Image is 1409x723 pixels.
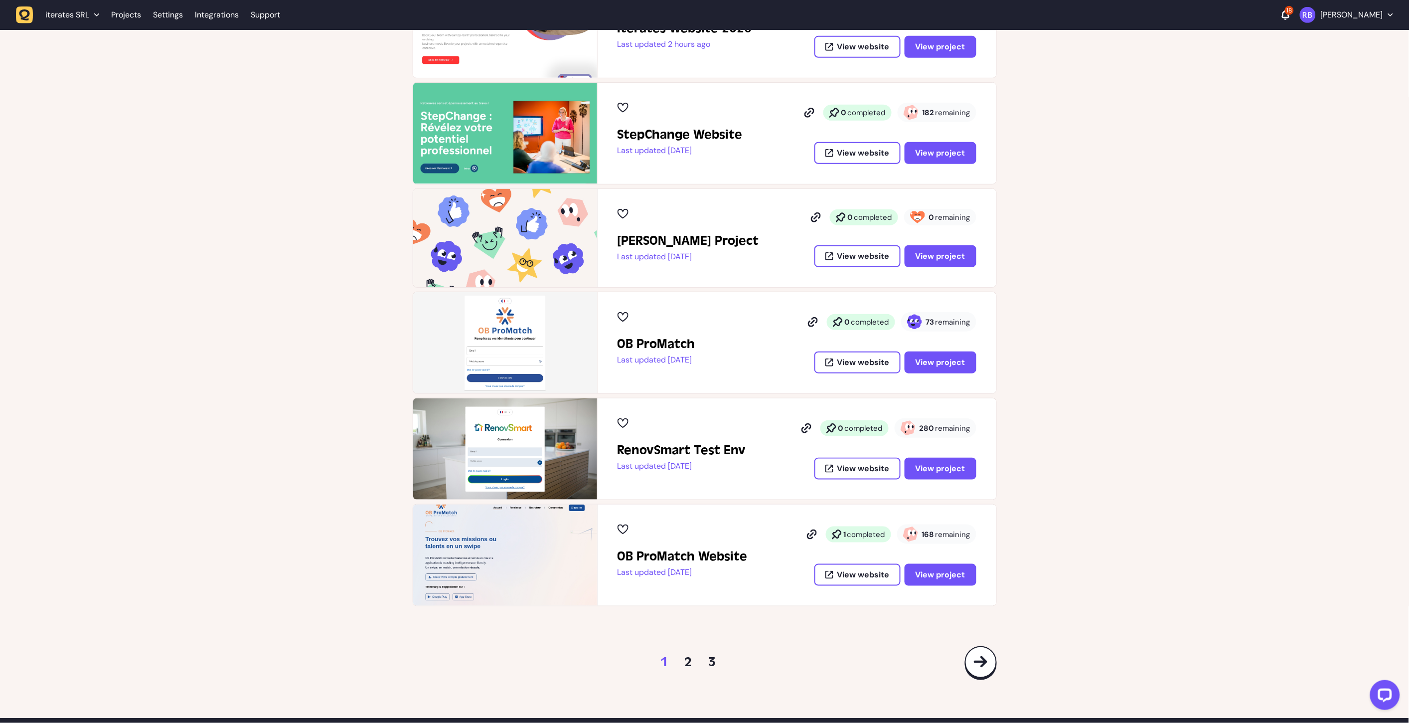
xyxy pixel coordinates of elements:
[618,336,695,352] h2: OB ProMatch
[16,6,105,24] button: iterates SRL
[618,461,746,471] p: Last updated [DATE]
[837,571,890,579] span: View website
[413,189,597,287] img: John's Project
[814,245,901,267] button: View website
[847,530,885,540] span: completed
[618,39,752,49] p: Last updated 2 hours ago
[854,212,892,222] span: completed
[922,530,935,540] strong: 168
[837,359,890,366] span: View website
[111,6,141,24] a: Projects
[916,571,965,579] span: View project
[618,567,748,577] p: Last updated [DATE]
[905,36,976,58] button: View project
[618,252,759,262] p: Last updated [DATE]
[618,548,748,564] h2: OB ProMatch Website
[814,36,901,58] button: View website
[618,442,746,458] h2: RenovSmart Test Env
[1362,676,1404,718] iframe: LiveChat chat widget
[845,423,883,433] span: completed
[936,423,970,433] span: remaining
[1285,6,1294,15] div: 18
[936,108,970,118] span: remaining
[661,654,669,670] a: 1
[845,317,850,327] strong: 0
[1300,7,1316,23] img: Rodolphe Balay
[413,292,597,393] img: OB ProMatch
[905,245,976,267] button: View project
[618,233,759,249] h2: John's Project
[685,654,693,670] a: 2
[153,6,183,24] a: Settings
[413,505,597,606] img: OB ProMatch Website
[936,212,970,222] span: remaining
[1321,10,1383,20] p: [PERSON_NAME]
[413,398,597,500] img: RenovSmart Test Env
[936,530,970,540] span: remaining
[618,355,695,365] p: Last updated [DATE]
[814,564,901,586] button: View website
[837,465,890,473] span: View website
[814,458,901,480] button: View website
[814,142,901,164] button: View website
[814,352,901,373] button: View website
[837,149,890,157] span: View website
[195,6,239,24] a: Integrations
[45,10,89,20] span: iterates SRL
[1300,7,1393,23] button: [PERSON_NAME]
[837,252,890,260] span: View website
[837,43,890,51] span: View website
[905,142,976,164] button: View project
[851,317,889,327] span: completed
[936,317,970,327] span: remaining
[916,465,965,473] span: View project
[251,10,280,20] a: Support
[844,530,846,540] strong: 1
[929,212,935,222] strong: 0
[916,252,965,260] span: View project
[618,127,743,143] h2: StepChange Website
[618,146,743,156] p: Last updated [DATE]
[905,564,976,586] button: View project
[920,423,935,433] strong: 280
[916,359,965,366] span: View project
[916,149,965,157] span: View project
[708,654,716,670] a: 3
[848,212,853,222] strong: 0
[905,458,976,480] button: View project
[848,108,886,118] span: completed
[905,352,976,373] button: View project
[413,83,597,184] img: StepChange Website
[841,108,847,118] strong: 0
[916,43,965,51] span: View project
[838,423,844,433] strong: 0
[923,108,935,118] strong: 182
[926,317,935,327] strong: 73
